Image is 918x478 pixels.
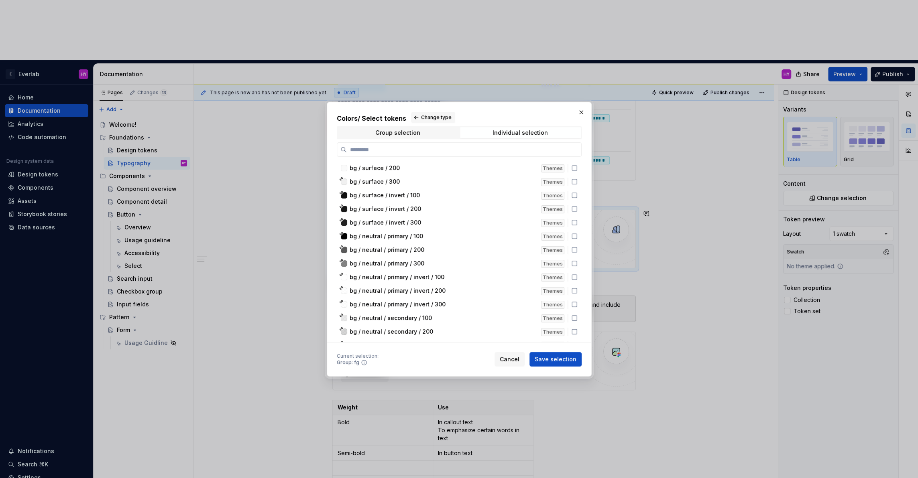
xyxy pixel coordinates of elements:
div: Themes [541,219,564,227]
div: Themes [541,301,564,309]
div: Group: fg [337,359,359,366]
div: Themes [541,246,564,254]
span: bg / neutral / primary / 200 [350,246,424,254]
div: Themes [541,233,564,241]
span: bg / surface / invert / 100 [350,191,420,199]
span: Cancel [500,355,519,363]
div: Themes [541,273,564,282]
span: bg / neutral / primary / invert / 300 [350,300,446,308]
div: Themes [541,287,564,295]
span: Change type [421,114,452,121]
span: bg / surface / invert / 200 [350,205,421,213]
span: Save selection [535,355,576,363]
span: bg / neutral / secondary / 200 [350,328,433,336]
div: Themes [541,205,564,213]
span: bg / neutral / secondary / 100 [350,314,432,322]
span: bg / neutral / primary / 300 [350,259,424,267]
h2: Colors / Select tokens [337,112,582,123]
div: Individual selection [493,130,548,136]
div: Group selection [375,130,420,136]
div: Themes [541,192,564,200]
button: Cancel [495,352,525,367]
div: Themes [541,342,564,350]
div: Themes [541,328,564,336]
div: Current selection : [337,353,379,359]
span: bg / neutral / primary / invert / 100 [350,273,444,281]
span: bg / surface / 200 [350,164,400,172]
span: bg / surface / invert / 300 [350,219,421,227]
div: Themes [541,260,564,268]
span: bg / surface / 300 [350,178,400,186]
span: bg / neutral / secondary / 300 [350,341,433,349]
button: Change type [411,112,455,123]
div: Themes [541,314,564,322]
div: Themes [541,164,564,172]
button: Save selection [529,352,582,367]
span: bg / neutral / primary / invert / 200 [350,287,446,295]
div: Themes [541,178,564,186]
span: bg / neutral / primary / 100 [350,232,423,240]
